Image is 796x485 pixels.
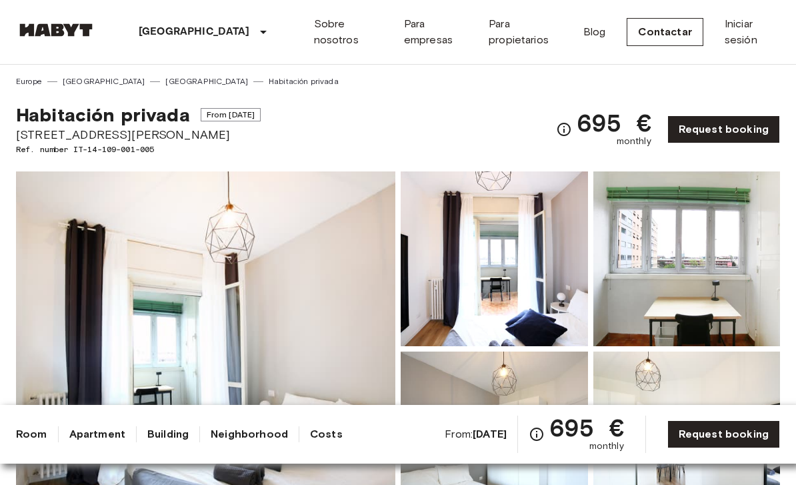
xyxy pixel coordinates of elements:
a: Blog [583,24,606,40]
a: Room [16,426,47,442]
img: Habyt [16,23,96,37]
a: Neighborhood [211,426,288,442]
svg: Check cost overview for full price breakdown. Please note that discounts apply to new joiners onl... [556,121,572,137]
a: Contactar [627,18,703,46]
span: 695 € [550,416,624,440]
span: [STREET_ADDRESS][PERSON_NAME] [16,126,261,143]
a: Building [147,426,189,442]
span: Ref. number IT-14-109-001-005 [16,143,261,155]
img: Picture of unit IT-14-109-001-005 [593,171,781,346]
svg: Check cost overview for full price breakdown. Please note that discounts apply to new joiners onl... [529,426,545,442]
a: Request booking [667,420,780,448]
p: [GEOGRAPHIC_DATA] [139,24,250,40]
a: Costs [310,426,343,442]
a: Sobre nosotros [314,16,383,48]
span: monthly [589,440,624,453]
a: Iniciar sesión [725,16,780,48]
span: Habitación privada [16,103,190,126]
img: Picture of unit IT-14-109-001-005 [401,171,588,346]
a: Para propietarios [489,16,562,48]
a: [GEOGRAPHIC_DATA] [165,75,248,87]
a: Europe [16,75,42,87]
span: From [DATE] [201,108,261,121]
span: From: [445,427,507,442]
span: 695 € [577,111,651,135]
a: [GEOGRAPHIC_DATA] [63,75,145,87]
a: Apartment [69,426,125,442]
b: [DATE] [473,428,507,440]
a: Para empresas [404,16,467,48]
a: Request booking [667,115,780,143]
span: monthly [617,135,651,148]
a: Habitación privada [269,75,339,87]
